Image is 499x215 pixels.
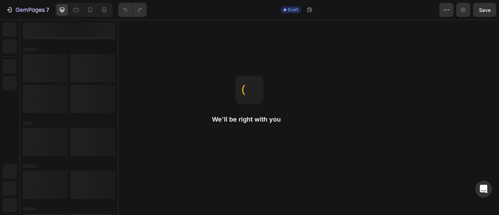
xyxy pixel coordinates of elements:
[473,3,496,17] button: Save
[118,3,147,17] div: Undo/Redo
[475,181,492,197] div: Open Intercom Messenger
[212,115,287,124] h2: We'll be right with you
[46,6,49,14] p: 7
[479,7,491,13] span: Save
[288,7,298,13] span: Draft
[3,3,52,17] button: 7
